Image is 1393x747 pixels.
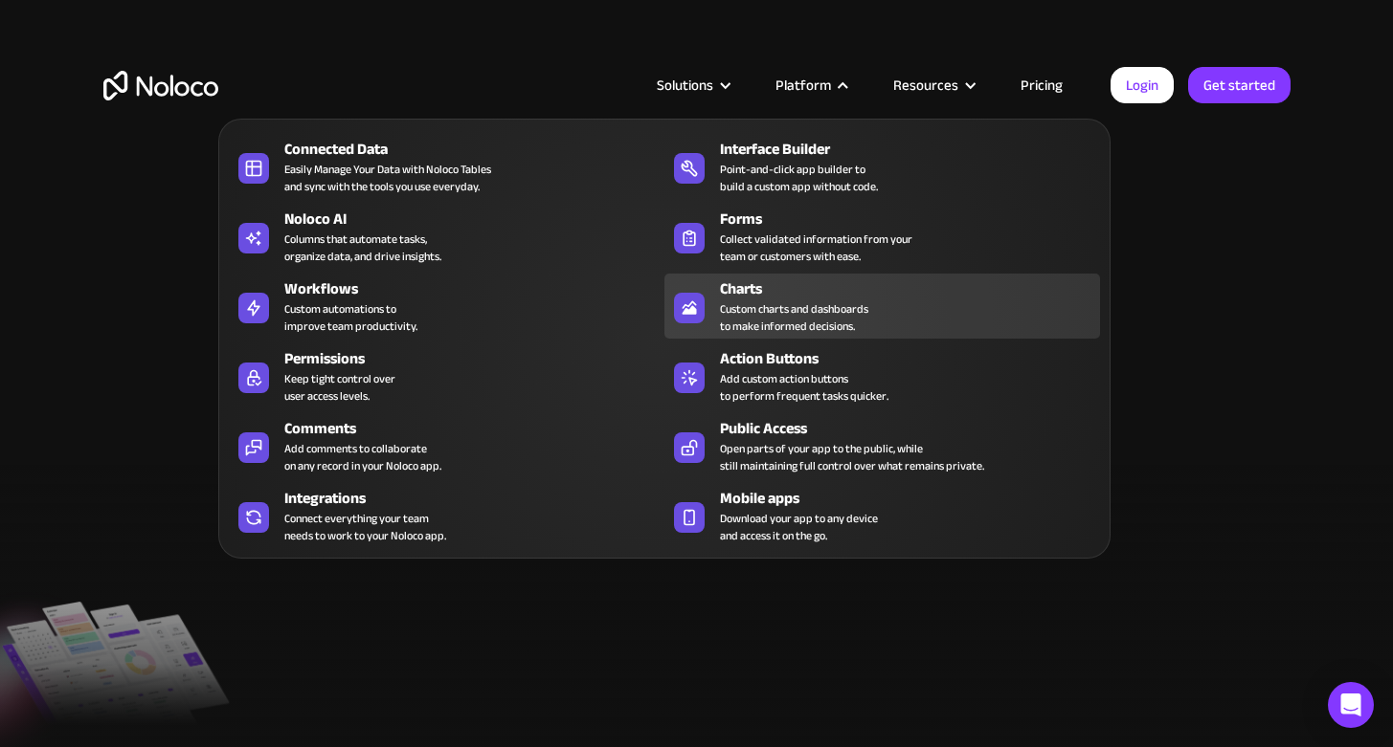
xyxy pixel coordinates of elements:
[657,73,713,98] div: Solutions
[664,274,1100,339] a: ChartsCustom charts and dashboardsto make informed decisions.
[720,300,868,335] div: Custom charts and dashboards to make informed decisions.
[720,347,1109,370] div: Action Buttons
[720,417,1109,440] div: Public Access
[284,161,491,195] div: Easily Manage Your Data with Noloco Tables and sync with the tools you use everyday.
[284,300,417,335] div: Custom automations to improve team productivity.
[229,483,664,548] a: IntegrationsConnect everything your teamneeds to work to your Noloco app.
[720,231,912,265] div: Collect validated information from your team or customers with ease.
[229,274,664,339] a: WorkflowsCustom automations toimprove team productivity.
[103,197,1291,350] h2: Business Apps for Teams
[720,510,878,544] span: Download your app to any device and access it on the go.
[720,277,1109,300] div: Charts
[664,134,1100,199] a: Interface BuilderPoint-and-click app builder tobuild a custom app without code.
[869,73,997,98] div: Resources
[229,413,664,478] a: CommentsAdd comments to collaborateon any record in your Noloco app.
[752,73,869,98] div: Platform
[720,161,878,195] div: Point-and-click app builder to build a custom app without code.
[284,231,441,265] div: Columns that automate tasks, organize data, and drive insights.
[720,208,1109,231] div: Forms
[1328,682,1374,728] div: Open Intercom Messenger
[664,204,1100,269] a: FormsCollect validated information from yourteam or customers with ease.
[1188,67,1291,103] a: Get started
[1111,67,1174,103] a: Login
[664,413,1100,478] a: Public AccessOpen parts of your app to the public, whilestill maintaining full control over what ...
[103,71,218,100] a: home
[284,208,673,231] div: Noloco AI
[720,487,1109,510] div: Mobile apps
[218,92,1111,559] nav: Platform
[284,138,673,161] div: Connected Data
[720,138,1109,161] div: Interface Builder
[284,510,446,544] div: Connect everything your team needs to work to your Noloco app.
[664,483,1100,548] a: Mobile appsDownload your app to any deviceand access it on the go.
[775,73,831,98] div: Platform
[284,347,673,370] div: Permissions
[229,204,664,269] a: Noloco AIColumns that automate tasks,organize data, and drive insights.
[284,487,673,510] div: Integrations
[633,73,752,98] div: Solutions
[720,370,888,405] div: Add custom action buttons to perform frequent tasks quicker.
[284,277,673,300] div: Workflows
[893,73,958,98] div: Resources
[229,343,664,408] a: PermissionsKeep tight control overuser access levels.
[284,440,441,474] div: Add comments to collaborate on any record in your Noloco app.
[997,73,1087,98] a: Pricing
[284,370,395,405] div: Keep tight control over user access levels.
[284,417,673,440] div: Comments
[664,343,1100,408] a: Action ButtonsAdd custom action buttonsto perform frequent tasks quicker.
[229,134,664,199] a: Connected DataEasily Manage Your Data with Noloco Tablesand sync with the tools you use everyday.
[720,440,984,474] div: Open parts of your app to the public, while still maintaining full control over what remains priv...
